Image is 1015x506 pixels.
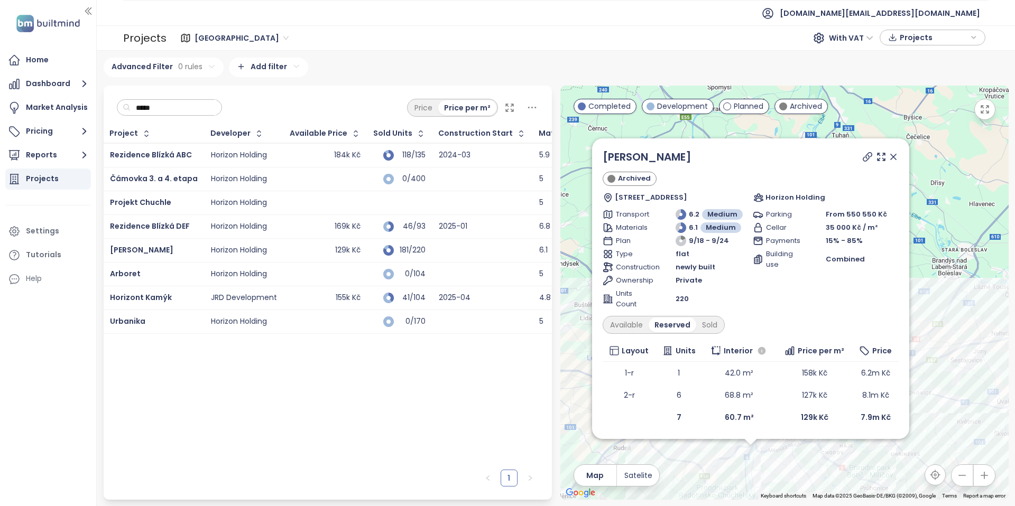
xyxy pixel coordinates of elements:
span: Interior [723,345,752,357]
span: Layout [621,345,648,357]
div: 5.9 [539,151,550,160]
a: Settings [5,221,91,242]
span: 35 000 Kč / m² [825,222,877,233]
div: Market Analysis [26,101,88,114]
div: Advanced Filter [104,58,224,77]
b: 60.7 m² [724,412,753,423]
button: left [479,470,496,486]
div: 184k Kč [334,151,361,160]
span: Satelite [624,470,652,481]
b: 7 [676,412,681,423]
span: left [485,475,491,481]
span: Type [616,249,652,259]
span: [STREET_ADDRESS] [614,192,687,203]
span: Archived [617,173,650,184]
span: flat [676,249,689,259]
a: 1 [501,470,517,486]
div: Add filter [229,58,308,77]
a: Arboret [110,268,141,279]
li: Previous Page [479,470,496,486]
td: 68.8 m² [702,384,776,406]
span: Parking [765,209,802,220]
div: 5 [539,174,543,184]
span: Planned [734,100,763,112]
img: Google [563,486,598,500]
a: Čámovka 3. a 4. etapa [110,173,198,184]
span: 6.1 [689,222,698,233]
span: Cellar [765,222,802,233]
span: Units [675,345,695,357]
div: 5 [539,269,543,279]
div: 2025-04 [439,293,470,303]
span: Archived [790,100,822,112]
div: Home [26,53,49,67]
a: Open this area in Google Maps (opens a new window) [563,486,598,500]
span: Projekt Chuchle [110,197,171,208]
div: Projects [26,172,59,185]
span: [DOMAIN_NAME][EMAIL_ADDRESS][DOMAIN_NAME] [780,1,980,26]
span: Rezidence Blízká DEF [110,221,190,231]
td: 2-r [603,384,656,406]
span: Horizon Holding [765,192,825,203]
a: Terms (opens in new tab) [942,493,957,499]
span: Price per m² [798,345,844,357]
div: 0/400 [399,175,426,182]
a: Rezidence Blízká ABC [110,149,192,160]
div: Developer [210,130,251,137]
span: 220 [676,294,689,304]
div: button [885,30,980,45]
div: 5 [539,198,543,208]
div: Available [604,317,649,332]
div: JRD Development [211,293,277,303]
div: Price [409,100,438,115]
span: Completed [588,100,631,112]
span: Projects [900,30,968,45]
a: Tutorials [5,245,91,266]
img: logo [13,13,83,34]
div: Project [109,130,138,137]
div: 181/220 [399,247,426,254]
div: 169k Kč [335,222,361,231]
button: Keyboard shortcuts [761,492,806,500]
div: 6.8 [539,222,550,231]
span: Ownership [616,275,652,286]
div: 46/93 [399,223,426,230]
span: Materials [616,222,652,233]
div: Construction Start [438,130,513,137]
div: Horizon Holding [211,222,267,231]
span: Sold Units [373,130,412,137]
span: Map data ©2025 GeoBasis-DE/BKG (©2009), Google [813,493,936,499]
div: Materials [539,130,576,137]
span: Price [872,345,892,357]
span: 0 rules [178,61,202,72]
button: Pricing [5,121,91,142]
a: Horizont Kamýk [110,292,172,303]
span: Medium [706,222,736,233]
button: Reports [5,145,91,166]
div: 118/135 [399,152,426,158]
a: Market Analysis [5,97,91,118]
button: Satelite [617,465,659,486]
div: 5 [539,317,543,326]
button: Map [574,465,616,486]
span: Urbanika [110,316,145,326]
div: 2024-03 [439,151,470,160]
li: 1 [501,470,518,486]
div: Reserved [649,317,696,332]
td: 1-r [603,362,656,384]
span: 15% - 85% [825,236,862,246]
a: [PERSON_NAME] [110,245,173,255]
div: 6.1 [539,246,548,255]
div: 155k Kč [336,293,361,303]
td: 42.0 m² [702,362,776,384]
a: [PERSON_NAME] [603,149,691,164]
li: Next Page [522,470,539,486]
div: Available Price [290,130,347,137]
div: Projects [123,27,167,49]
span: Private [676,275,702,286]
